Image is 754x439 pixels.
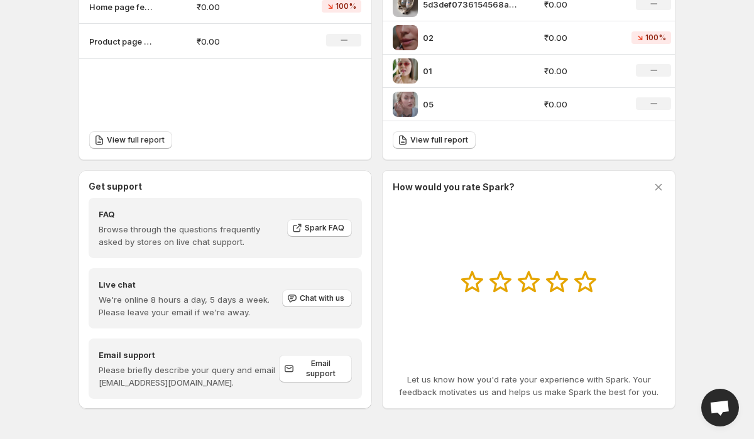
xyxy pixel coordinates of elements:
[282,290,352,307] button: Chat with us
[287,219,352,237] a: Spark FAQ
[393,373,665,398] p: Let us know how you'd rate your experience with Spark. Your feedback motivates us and helps us ma...
[423,65,517,77] p: 01
[89,1,152,13] p: Home page feed
[423,98,517,111] p: 05
[99,223,278,248] p: Browse through the questions frequently asked by stores on live chat support.
[393,92,418,117] img: 05
[645,33,666,43] span: 100%
[300,293,344,303] span: Chat with us
[305,223,344,233] span: Spark FAQ
[393,131,476,149] a: View full report
[701,389,739,426] div: Open chat
[99,349,279,361] h4: Email support
[197,1,284,13] p: ₹0.00
[410,135,468,145] span: View full report
[107,135,165,145] span: View full report
[393,25,418,50] img: 02
[89,35,152,48] p: Product page feed
[336,1,356,11] span: 100%
[297,359,344,379] span: Email support
[423,31,517,44] p: 02
[99,208,278,220] h4: FAQ
[544,65,617,77] p: ₹0.00
[99,278,281,291] h4: Live chat
[393,58,418,84] img: 01
[279,355,352,382] a: Email support
[544,31,617,44] p: ₹0.00
[544,98,617,111] p: ₹0.00
[99,293,281,318] p: We're online 8 hours a day, 5 days a week. Please leave your email if we're away.
[197,35,284,48] p: ₹0.00
[89,131,172,149] a: View full report
[89,180,142,193] h3: Get support
[99,364,279,389] p: Please briefly describe your query and email [EMAIL_ADDRESS][DOMAIN_NAME].
[393,181,515,193] h3: How would you rate Spark?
